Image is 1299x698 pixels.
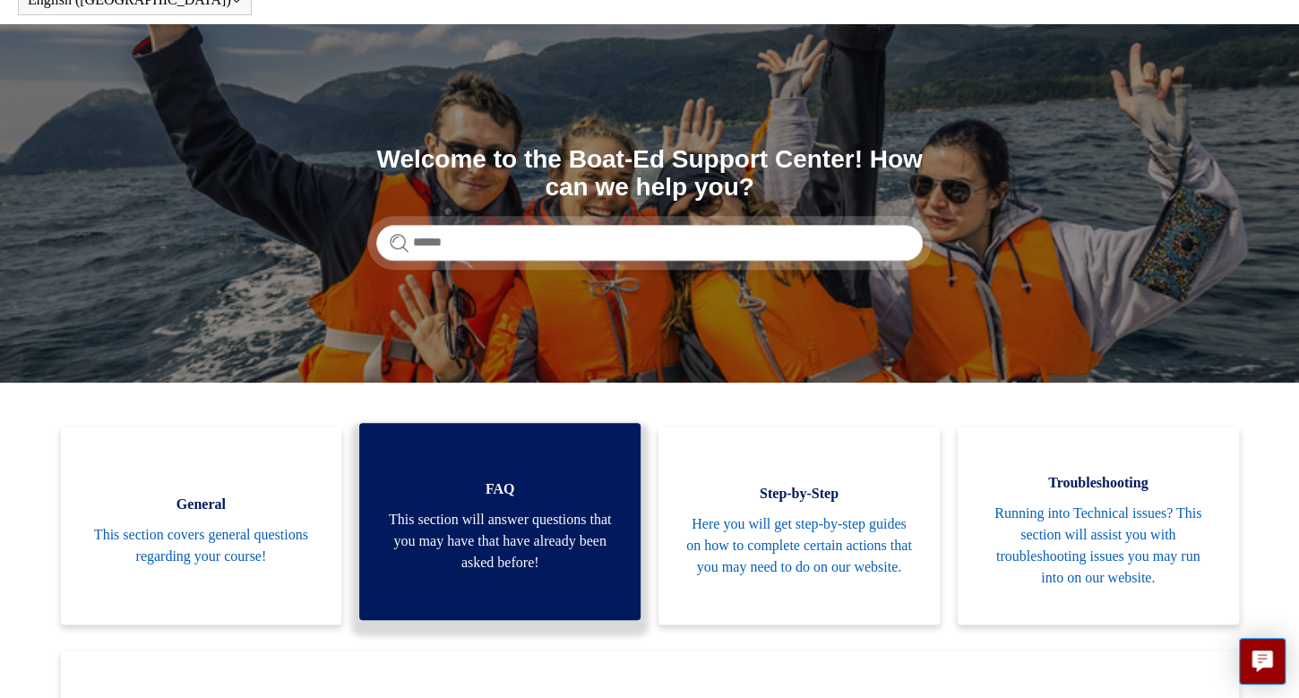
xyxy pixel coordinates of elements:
[88,494,315,515] span: General
[685,483,913,504] span: Step-by-Step
[359,423,641,620] a: FAQ This section will answer questions that you may have that have already been asked before!
[658,427,940,625] a: Step-by-Step Here you will get step-by-step guides on how to complete certain actions that you ma...
[376,146,923,202] h1: Welcome to the Boat-Ed Support Center! How can we help you?
[386,478,614,500] span: FAQ
[985,472,1212,494] span: Troubleshooting
[88,524,315,567] span: This section covers general questions regarding your course!
[61,427,342,625] a: General This section covers general questions regarding your course!
[386,509,614,573] span: This section will answer questions that you may have that have already been asked before!
[376,225,923,261] input: Search
[985,503,1212,589] span: Running into Technical issues? This section will assist you with troubleshooting issues you may r...
[1239,638,1286,685] button: Live chat
[958,427,1239,625] a: Troubleshooting Running into Technical issues? This section will assist you with troubleshooting ...
[685,513,913,578] span: Here you will get step-by-step guides on how to complete certain actions that you may need to do ...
